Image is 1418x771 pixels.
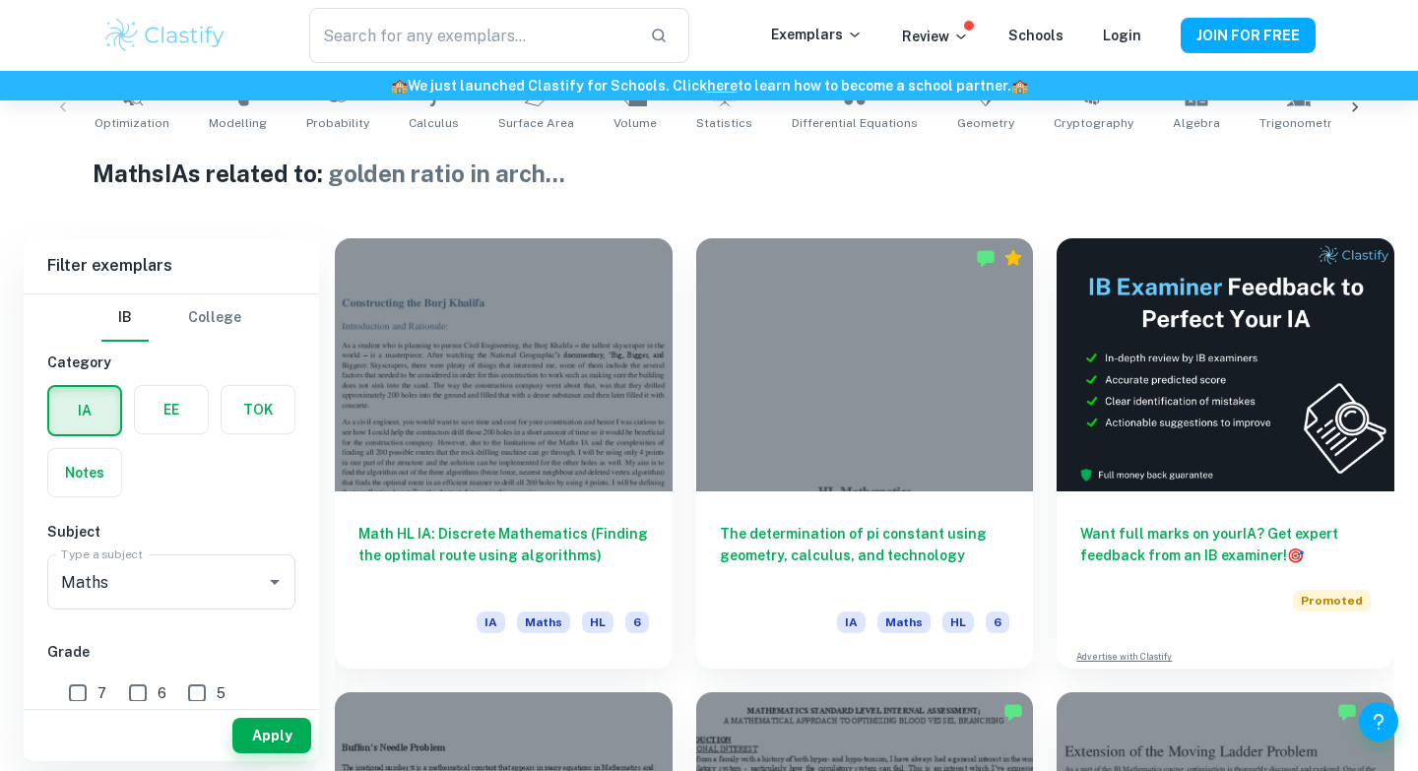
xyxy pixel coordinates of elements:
[942,611,974,633] span: HL
[48,449,121,496] button: Notes
[1080,523,1371,566] h6: Want full marks on your IA ? Get expert feedback from an IB examiner!
[47,641,295,663] h6: Grade
[93,156,1326,191] h1: Maths IAs related to:
[1054,114,1133,132] span: Cryptography
[613,114,657,132] span: Volume
[1003,702,1023,722] img: Marked
[1003,248,1023,268] div: Premium
[409,114,459,132] span: Calculus
[391,78,408,94] span: 🏫
[222,386,294,433] button: TOK
[24,238,319,293] h6: Filter exemplars
[209,114,267,132] span: Modelling
[902,26,969,47] p: Review
[582,611,613,633] span: HL
[101,294,241,342] div: Filter type choice
[696,238,1034,669] a: The determination of pi constant using geometry, calculus, and technologyIAMathsHL6
[877,611,931,633] span: Maths
[1181,18,1316,53] button: JOIN FOR FREE
[1337,702,1357,722] img: Marked
[47,352,295,373] h6: Category
[477,611,505,633] span: IA
[1011,78,1028,94] span: 🏫
[358,523,649,588] h6: Math HL IA: Discrete Mathematics (Finding the optimal route using algorithms)
[986,611,1009,633] span: 6
[102,16,227,55] img: Clastify logo
[1293,590,1371,611] span: Promoted
[957,114,1014,132] span: Geometry
[707,78,738,94] a: here
[1259,114,1338,132] span: Trigonometry
[625,611,649,633] span: 6
[309,8,634,63] input: Search for any exemplars...
[517,611,570,633] span: Maths
[328,160,565,187] span: golden ratio in arch ...
[1076,650,1172,664] a: Advertise with Clastify
[976,248,996,268] img: Marked
[1287,547,1304,563] span: 🎯
[335,238,673,669] a: Math HL IA: Discrete Mathematics (Finding the optimal route using algorithms)IAMathsHL6
[1057,238,1394,491] img: Thumbnail
[101,294,149,342] button: IB
[837,611,866,633] span: IA
[771,24,863,45] p: Exemplars
[232,718,311,753] button: Apply
[1057,238,1394,669] a: Want full marks on yourIA? Get expert feedback from an IB examiner!PromotedAdvertise with Clastify
[720,523,1010,588] h6: The determination of pi constant using geometry, calculus, and technology
[261,568,289,596] button: Open
[188,294,241,342] button: College
[135,386,208,433] button: EE
[61,546,143,562] label: Type a subject
[158,682,166,704] span: 6
[306,114,369,132] span: Probability
[792,114,918,132] span: Differential Equations
[47,521,295,543] h6: Subject
[696,114,752,132] span: Statistics
[498,114,574,132] span: Surface Area
[97,682,106,704] span: 7
[1173,114,1220,132] span: Algebra
[49,387,120,434] button: IA
[217,682,226,704] span: 5
[1103,28,1141,43] a: Login
[4,75,1414,96] h6: We just launched Clastify for Schools. Click to learn how to become a school partner.
[1359,702,1398,741] button: Help and Feedback
[1008,28,1063,43] a: Schools
[95,114,169,132] span: Optimization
